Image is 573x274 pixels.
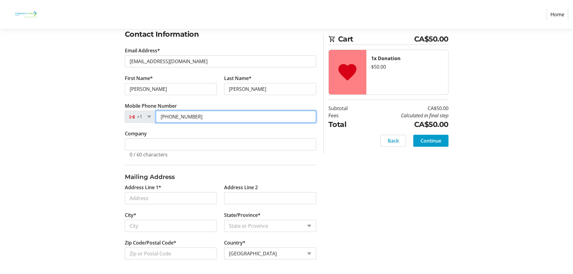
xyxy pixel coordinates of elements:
[371,63,443,70] div: $50.00
[328,105,363,112] td: Subtotal
[363,105,448,112] td: CA$50.00
[125,248,217,260] input: Zip or Postal Code
[130,151,168,158] tr-character-limit: 0 / 60 characters
[125,47,160,54] label: Email Address*
[125,192,217,204] input: Address
[125,184,161,191] label: Address Line 1*
[156,111,316,123] input: (506) 234-5678
[125,102,177,109] label: Mobile Phone Number
[413,135,448,147] button: Continue
[338,34,414,45] span: Cart
[363,119,448,130] td: CA$50.00
[125,239,176,246] label: Zip Code/Postal Code*
[125,130,147,137] label: Company
[547,9,568,20] a: Home
[125,75,153,82] label: First Name*
[388,137,399,144] span: Back
[125,211,136,219] label: City*
[224,211,260,219] label: State/Province*
[421,137,441,144] span: Continue
[224,239,245,246] label: Country*
[224,184,258,191] label: Address Line 2
[5,2,48,26] img: Community Living London's Logo
[380,135,406,147] button: Back
[363,112,448,119] td: Calculated in final step
[371,55,401,62] strong: 1x Donation
[414,34,448,45] span: CA$50.00
[125,29,316,40] h2: Contact Information
[328,119,363,130] td: Total
[125,220,217,232] input: City
[125,172,316,181] h3: Mailing Address
[224,75,251,82] label: Last Name*
[328,112,363,119] td: Fees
